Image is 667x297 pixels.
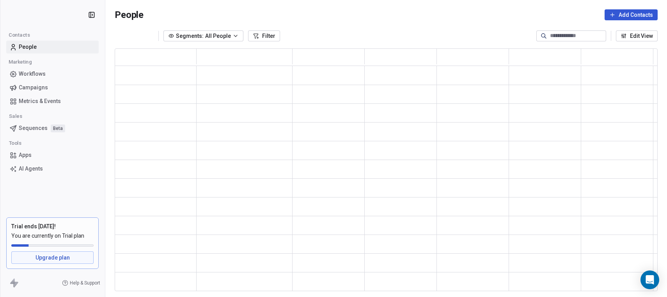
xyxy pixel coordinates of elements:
[19,84,48,92] span: Campaigns
[19,151,32,159] span: Apps
[6,68,99,80] a: Workflows
[5,29,34,41] span: Contacts
[19,124,48,132] span: Sequences
[6,149,99,162] a: Apps
[605,9,658,20] button: Add Contacts
[11,232,94,240] span: You are currently on Trial plan
[616,30,658,41] button: Edit View
[19,97,61,105] span: Metrics & Events
[6,122,99,135] a: SequencesBeta
[5,56,35,68] span: Marketing
[19,43,37,51] span: People
[205,32,231,40] span: All People
[35,254,70,261] span: Upgrade plan
[176,32,204,40] span: Segments:
[5,137,25,149] span: Tools
[51,124,65,132] span: Beta
[70,280,100,286] span: Help & Support
[62,280,100,286] a: Help & Support
[19,70,46,78] span: Workflows
[11,222,94,230] div: Trial ends [DATE]!
[6,41,99,53] a: People
[640,270,659,289] div: Open Intercom Messenger
[6,95,99,108] a: Metrics & Events
[115,9,144,21] span: People
[19,165,43,173] span: AI Agents
[248,30,280,41] button: Filter
[6,81,99,94] a: Campaigns
[5,110,26,122] span: Sales
[11,251,94,264] a: Upgrade plan
[6,162,99,175] a: AI Agents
